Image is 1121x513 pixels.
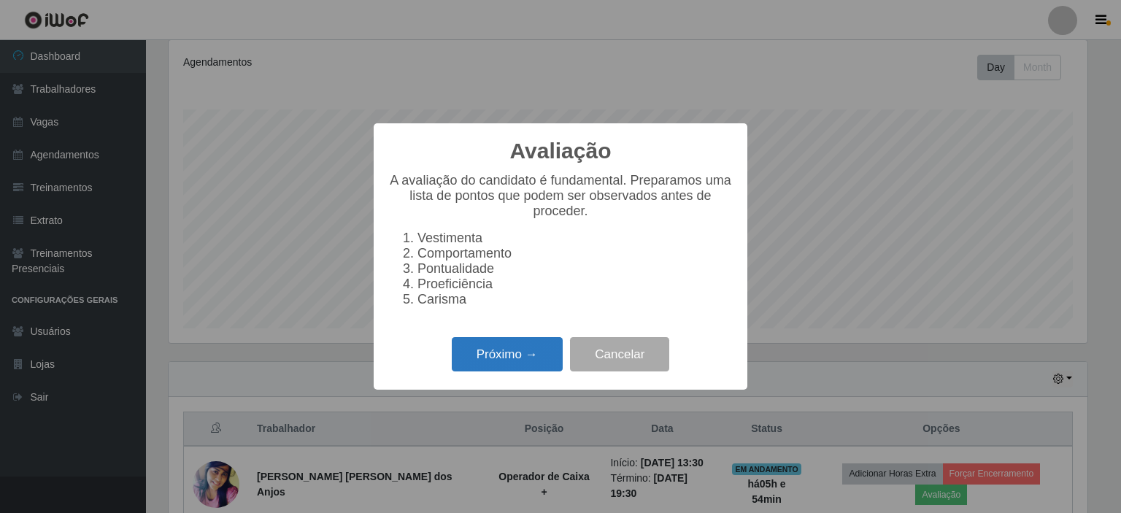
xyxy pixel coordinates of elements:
p: A avaliação do candidato é fundamental. Preparamos uma lista de pontos que podem ser observados a... [388,173,733,219]
li: Vestimenta [417,231,733,246]
li: Pontualidade [417,261,733,277]
li: Carisma [417,292,733,307]
h2: Avaliação [510,138,612,164]
button: Próximo → [452,337,563,371]
li: Comportamento [417,246,733,261]
li: Proeficiência [417,277,733,292]
button: Cancelar [570,337,669,371]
